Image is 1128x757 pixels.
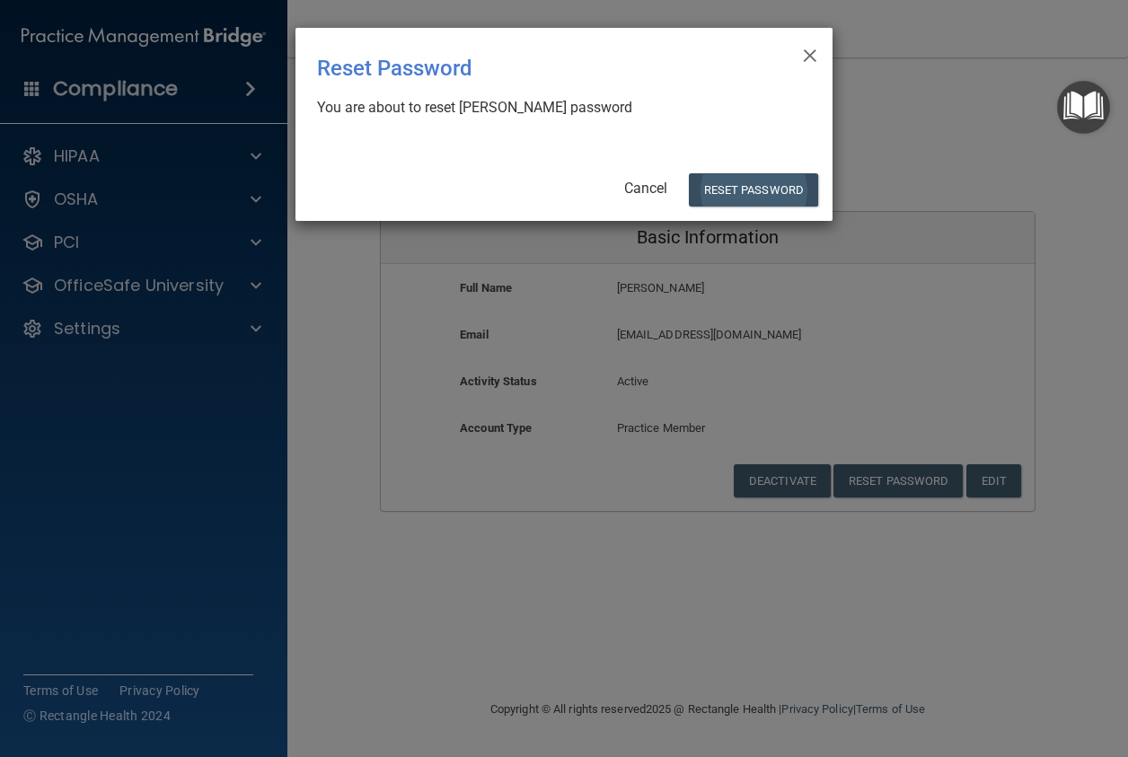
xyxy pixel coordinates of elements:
[624,180,667,197] a: Cancel
[317,98,797,118] div: You are about to reset [PERSON_NAME] password
[689,173,818,207] button: Reset Password
[317,42,737,94] div: Reset Password
[802,35,818,71] span: ×
[1057,81,1110,134] button: Open Resource Center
